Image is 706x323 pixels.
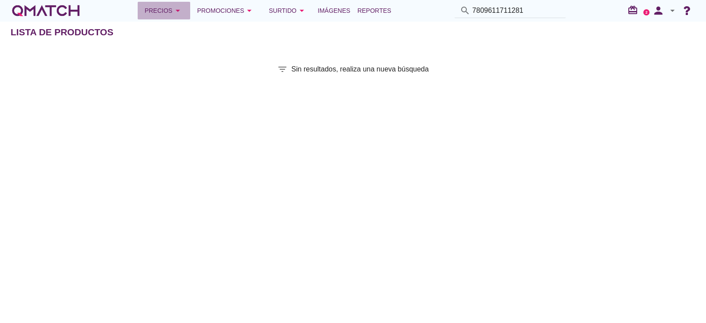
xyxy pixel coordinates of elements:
div: Surtido [269,5,307,16]
a: Reportes [354,2,395,19]
button: Promociones [190,2,262,19]
button: Precios [138,2,190,19]
i: arrow_drop_down [173,5,183,16]
a: Imágenes [314,2,354,19]
i: arrow_drop_down [297,5,307,16]
i: filter_list [277,64,288,75]
i: arrow_drop_down [244,5,255,16]
i: search [460,5,470,16]
div: Promociones [197,5,255,16]
input: Buscar productos [472,4,560,18]
i: person [650,4,667,17]
i: redeem [627,5,642,15]
span: Reportes [357,5,391,16]
i: arrow_drop_down [667,5,678,16]
a: white-qmatch-logo [11,2,81,19]
div: Precios [145,5,183,16]
button: Surtido [262,2,314,19]
a: 2 [643,9,650,15]
span: Imágenes [318,5,350,16]
text: 2 [646,10,648,14]
h2: Lista de productos [11,25,113,39]
span: Sin resultados, realiza una nueva búsqueda [291,64,428,75]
